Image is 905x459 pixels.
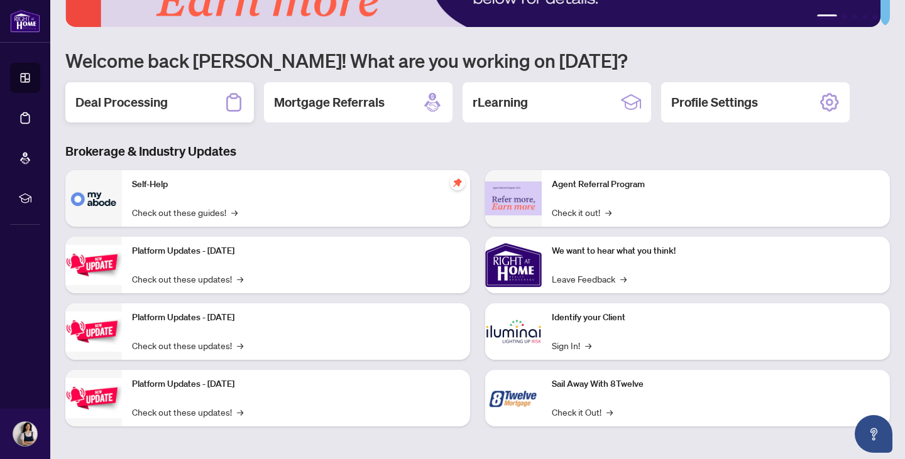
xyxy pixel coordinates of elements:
p: Identify your Client [552,311,880,325]
p: Sail Away With 8Twelve [552,377,880,391]
span: → [605,205,612,219]
a: Leave Feedback→ [552,272,627,286]
button: Open asap [855,415,892,453]
span: → [606,405,613,419]
p: Self-Help [132,178,460,192]
span: → [585,338,591,352]
p: Platform Updates - [DATE] [132,377,460,391]
span: pushpin [450,175,465,190]
p: Agent Referral Program [552,178,880,192]
h2: Deal Processing [75,94,168,111]
img: We want to hear what you think! [485,237,542,293]
a: Check it Out!→ [552,405,613,419]
h1: Welcome back [PERSON_NAME]! What are you working on [DATE]? [65,48,890,72]
a: Sign In!→ [552,338,591,352]
button: 4 [862,14,867,19]
h3: Brokerage & Industry Updates [65,143,890,160]
span: → [237,405,243,419]
a: Check out these guides!→ [132,205,238,219]
h2: Mortgage Referrals [274,94,385,111]
p: We want to hear what you think! [552,244,880,258]
a: Check it out!→ [552,205,612,219]
img: Identify your Client [485,303,542,360]
p: Platform Updates - [DATE] [132,244,460,258]
img: logo [10,9,40,33]
img: Profile Icon [13,422,37,446]
button: 1 [817,14,837,19]
span: → [620,272,627,286]
h2: rLearning [473,94,528,111]
span: → [237,338,243,352]
a: Check out these updates!→ [132,272,243,286]
button: 2 [842,14,847,19]
img: Platform Updates - June 23, 2025 [65,378,122,418]
button: 5 [872,14,877,19]
img: Sail Away With 8Twelve [485,370,542,426]
img: Platform Updates - July 21, 2025 [65,245,122,284]
span: → [231,205,238,219]
a: Check out these updates!→ [132,405,243,419]
a: Check out these updates!→ [132,338,243,352]
button: 3 [852,14,857,19]
img: Platform Updates - July 8, 2025 [65,311,122,351]
img: Self-Help [65,170,122,227]
span: → [237,272,243,286]
h2: Profile Settings [671,94,758,111]
p: Platform Updates - [DATE] [132,311,460,325]
img: Agent Referral Program [485,181,542,216]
